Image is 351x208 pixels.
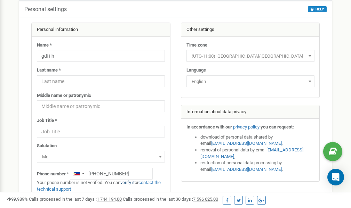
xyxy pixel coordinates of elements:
[39,152,162,162] span: Mr.
[37,180,165,192] p: Your phone number is not verified. You can or
[97,197,122,202] u: 1 744 194,00
[189,77,312,86] span: English
[37,100,165,112] input: Middle name or patronymic
[37,42,52,49] label: Name *
[211,141,282,146] a: [EMAIL_ADDRESS][DOMAIN_NAME]
[37,92,91,99] label: Middle name or patronymic
[120,180,135,185] a: verify it
[200,147,314,160] li: removal of personal data by email ,
[261,124,294,130] strong: you can request:
[37,171,69,177] label: Phone number *
[37,143,57,149] label: Salutation
[186,67,206,74] label: Language
[186,75,314,87] span: English
[123,197,218,202] span: Calls processed in the last 30 days :
[186,124,232,130] strong: In accordance with our
[193,197,218,202] u: 7 596 625,00
[181,23,320,37] div: Other settings
[189,51,312,61] span: (UTC-11:00) Pacific/Midway
[211,167,282,172] a: [EMAIL_ADDRESS][DOMAIN_NAME]
[37,151,165,163] span: Mr.
[186,42,207,49] label: Time zone
[70,168,153,180] input: +1-800-555-55-55
[24,6,67,13] h5: Personal settings
[37,50,165,62] input: Name
[32,23,170,37] div: Personal information
[29,197,122,202] span: Calls processed in the last 7 days :
[37,126,165,138] input: Job Title
[200,134,314,147] li: download of personal data shared by email ,
[37,75,165,87] input: Last name
[37,67,61,74] label: Last name *
[327,169,344,185] div: Open Intercom Messenger
[200,147,303,159] a: [EMAIL_ADDRESS][DOMAIN_NAME]
[70,168,86,179] div: Telephone country code
[181,105,320,119] div: Information about data privacy
[7,197,28,202] span: 99,989%
[37,117,57,124] label: Job Title *
[308,6,327,12] button: HELP
[37,180,161,192] a: contact the technical support
[233,124,260,130] a: privacy policy
[200,160,314,173] li: restriction of personal data processing by email .
[186,50,314,62] span: (UTC-11:00) Pacific/Midway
